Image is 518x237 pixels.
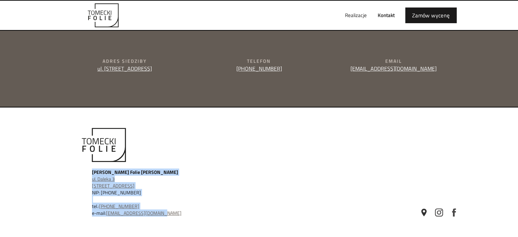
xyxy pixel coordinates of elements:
[329,58,458,64] div: Email
[405,8,457,23] a: Zamów wycenę
[60,58,189,64] div: Adres siedziby
[92,168,178,176] strong: [PERSON_NAME] Folie [PERSON_NAME]
[350,64,437,73] a: [EMAIL_ADDRESS][DOMAIN_NAME]
[236,64,282,73] a: [PHONE_NUMBER]
[106,209,182,217] a: [EMAIL_ADDRESS][DOMAIN_NAME]
[97,64,152,73] a: ul. [STREET_ADDRESS]
[194,58,324,64] div: Telefon
[99,203,139,210] a: [PHONE_NUMBER]
[372,4,400,26] a: Kontakt
[92,175,135,189] a: ul. Daleka 3[STREET_ADDRESS]
[92,169,297,217] div: NIP: [PHONE_NUMBER] tel.: e-mail:
[340,4,372,26] a: Realizacje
